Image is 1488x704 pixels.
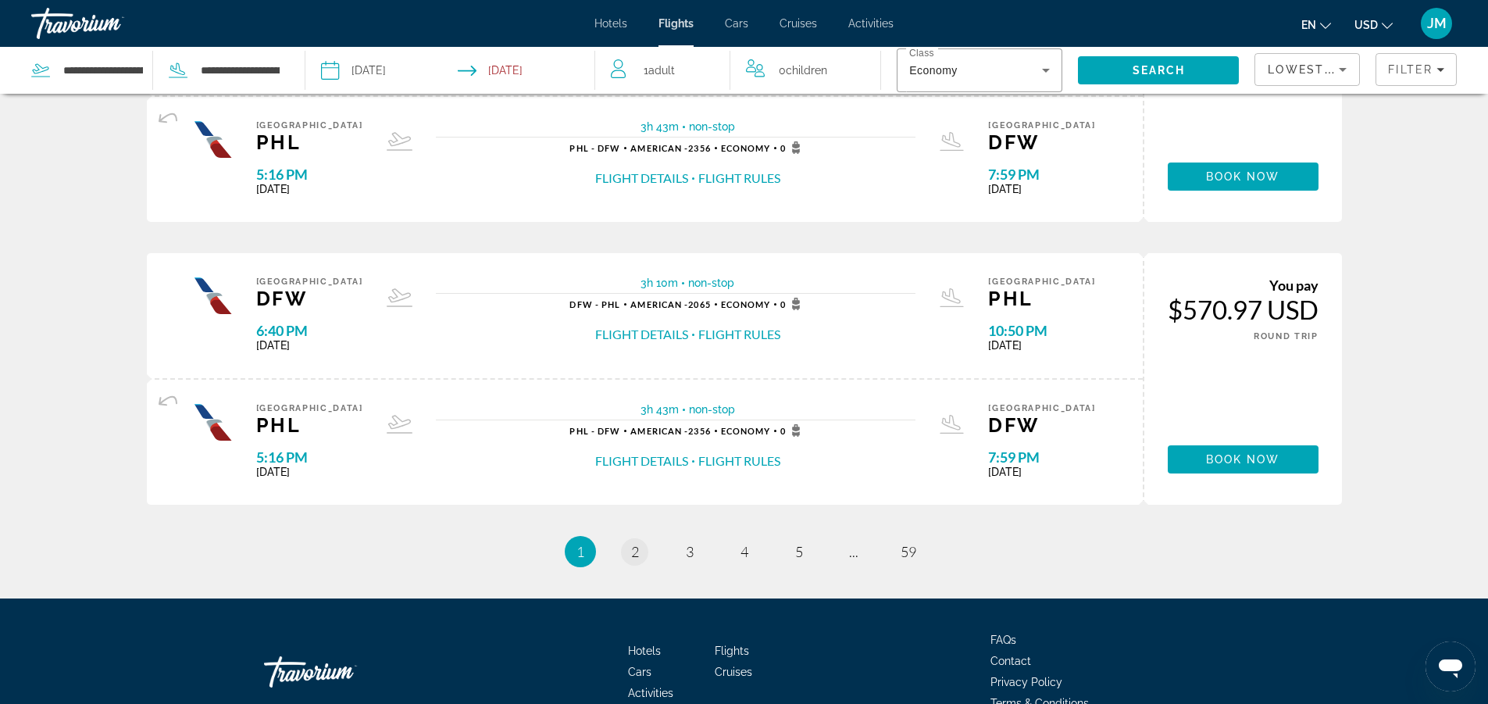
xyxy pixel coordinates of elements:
span: Adult [648,64,675,77]
span: 0 [780,424,805,437]
a: Hotels [594,17,627,30]
span: Filter [1388,63,1433,76]
button: Flight Details [595,170,688,187]
button: Search [1078,56,1239,84]
span: [DATE] [256,466,363,478]
button: Flight Rules [698,452,780,470]
span: [GEOGRAPHIC_DATA] [256,277,363,287]
div: $570.97 USD [1168,294,1319,325]
span: 3h 43m [641,120,679,133]
span: Economy [721,299,771,309]
button: Change language [1301,13,1331,36]
span: PHL [988,287,1095,310]
button: Flight Rules [698,170,780,187]
a: Privacy Policy [990,676,1062,688]
span: American - [630,426,688,436]
span: Economy [721,426,771,436]
button: User Menu [1416,7,1457,40]
span: 4 [740,543,748,560]
a: Activities [628,687,673,699]
span: 0 [780,141,805,154]
span: Economy [909,64,957,77]
button: Book now [1168,445,1319,474]
span: 2356 [630,426,710,436]
span: [DATE] [256,339,363,352]
a: Activities [848,17,894,30]
a: Hotels [628,645,661,657]
button: Select depart date [321,47,386,94]
a: Cars [725,17,748,30]
span: 7:59 PM [988,166,1095,183]
span: ... [849,543,858,560]
img: Airline logo [194,277,233,316]
button: Flight Details [595,452,688,470]
span: PHL [256,130,363,154]
a: Cruises [780,17,817,30]
span: 5:16 PM [256,166,363,183]
button: Travelers: 1 adult, 0 children [595,47,880,94]
img: Airline logo [194,403,233,442]
span: Search [1133,64,1186,77]
span: Cruises [715,666,752,678]
button: Book now [1168,163,1319,191]
a: Flights [715,645,749,657]
span: [DATE] [988,183,1095,195]
a: Travorium [31,3,187,44]
span: DFW - PHL [569,299,620,309]
span: 59 [901,543,916,560]
span: DFW [988,130,1095,154]
iframe: Button to launch messaging window [1426,641,1476,691]
span: 5 [795,543,803,560]
span: [GEOGRAPHIC_DATA] [988,403,1095,413]
span: Economy [721,143,771,153]
span: [GEOGRAPHIC_DATA] [988,277,1095,287]
span: American - [630,143,688,153]
a: FAQs [990,634,1016,646]
span: Book now [1206,170,1280,183]
a: Go Home [264,649,420,695]
button: Change currency [1354,13,1393,36]
span: [GEOGRAPHIC_DATA] [256,120,363,130]
span: [GEOGRAPHIC_DATA] [988,120,1095,130]
span: PHL [256,413,363,437]
span: 3h 43m [641,403,679,416]
div: You pay [1168,277,1319,294]
mat-label: Class [909,48,934,59]
mat-select: Sort by [1268,60,1347,79]
a: Contact [990,655,1031,667]
span: 0 [780,298,805,310]
span: 0 [779,59,827,81]
button: Flight Details [595,326,688,343]
span: 2 [631,543,639,560]
span: non-stop [688,277,734,289]
span: 6:40 PM [256,322,363,339]
span: 5:16 PM [256,448,363,466]
button: Flight Rules [698,326,780,343]
span: [DATE] [988,466,1095,478]
span: Children [786,64,827,77]
span: [DATE] [256,183,363,195]
span: DFW [256,287,363,310]
span: PHL - DFW [569,143,620,153]
span: non-stop [689,120,735,133]
span: en [1301,19,1316,31]
span: 2065 [630,299,710,309]
span: Flights [658,17,694,30]
span: 3 [686,543,694,560]
span: non-stop [689,403,735,416]
span: [GEOGRAPHIC_DATA] [256,403,363,413]
a: Cars [628,666,651,678]
button: Select return date [458,47,523,94]
nav: Pagination [147,536,1342,567]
